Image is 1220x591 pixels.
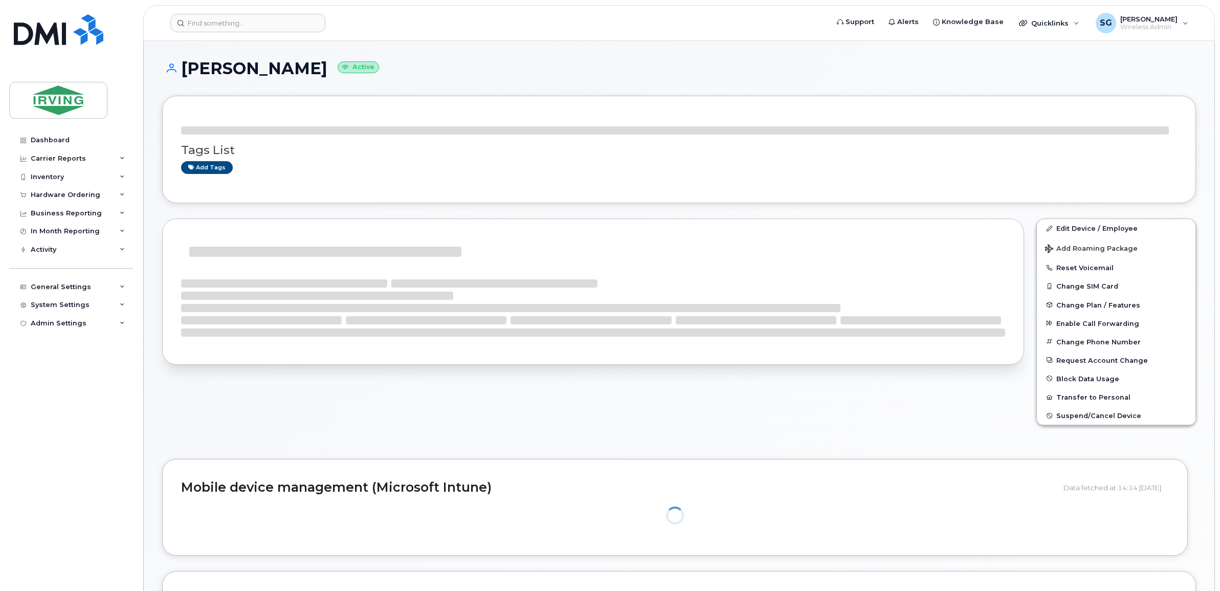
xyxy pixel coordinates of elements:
[338,61,379,73] small: Active
[181,480,1056,495] h2: Mobile device management (Microsoft Intune)
[181,161,233,174] a: Add tags
[1037,277,1195,295] button: Change SIM Card
[1045,245,1138,254] span: Add Roaming Package
[1037,314,1195,333] button: Enable Call Forwarding
[1037,258,1195,277] button: Reset Voicemail
[1056,319,1139,327] span: Enable Call Forwarding
[1037,369,1195,388] button: Block Data Usage
[1037,219,1195,237] a: Edit Device / Employee
[1037,351,1195,369] button: Request Account Change
[1037,333,1195,351] button: Change Phone Number
[1056,301,1140,309] span: Change Plan / Features
[1037,406,1195,425] button: Suspend/Cancel Device
[1056,412,1141,420] span: Suspend/Cancel Device
[1037,296,1195,314] button: Change Plan / Features
[1063,478,1169,497] div: Data fetched at 14:14 [DATE]
[1037,388,1195,406] button: Transfer to Personal
[1037,237,1195,258] button: Add Roaming Package
[181,144,1177,157] h3: Tags List
[162,59,1196,77] h1: [PERSON_NAME]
